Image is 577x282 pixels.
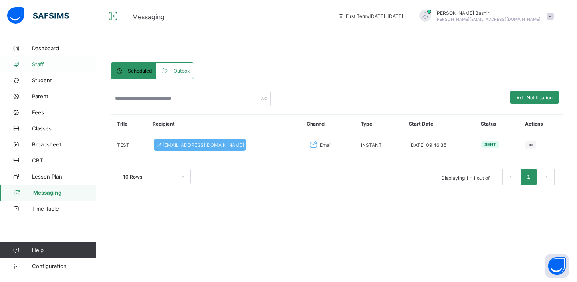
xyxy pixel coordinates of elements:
[435,169,499,185] li: Displaying 1 - 1 out of 1
[539,169,555,185] button: next page
[32,173,96,180] span: Lesson Plan
[32,93,96,99] span: Parent
[525,172,532,182] a: 1
[539,169,555,185] li: 下一页
[7,7,69,24] img: safsims
[545,254,569,278] button: Open asap
[132,13,165,21] span: Messaging
[338,13,403,19] span: session/term information
[32,109,96,116] span: Fees
[519,115,563,133] th: Actions
[128,68,152,74] span: Scheduled
[156,142,244,148] span: [EMAIL_ADDRESS][DOMAIN_NAME]
[403,133,475,157] td: [DATE] 09:46:35
[521,169,537,185] li: 1
[147,115,301,133] th: Recipient
[435,10,541,16] span: [PERSON_NAME] Bashir
[33,189,96,196] span: Messaging
[355,133,403,157] td: INSTANT
[435,17,541,22] span: [PERSON_NAME][EMAIL_ADDRESS][DOMAIN_NAME]
[111,115,147,133] th: Title
[502,169,518,185] button: prev page
[111,133,147,157] td: TEST
[32,125,96,132] span: Classes
[403,115,475,133] th: Start Date
[320,142,332,148] span: Email
[32,45,96,51] span: Dashboard
[174,68,190,74] span: Outbox
[32,77,96,83] span: Student
[32,205,96,212] span: Time Table
[308,140,319,150] i: Email Channel
[32,247,96,253] span: Help
[123,174,176,180] div: 10 Rows
[502,169,518,185] li: 上一页
[516,95,553,101] span: Add Notification
[32,157,96,164] span: CBT
[32,61,96,67] span: Staff
[301,115,355,133] th: Channel
[32,263,96,269] span: Configuration
[411,10,558,23] div: HamidBashir
[355,115,403,133] th: Type
[475,115,519,133] th: Status
[32,141,96,148] span: Broadsheet
[484,142,496,147] span: Sent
